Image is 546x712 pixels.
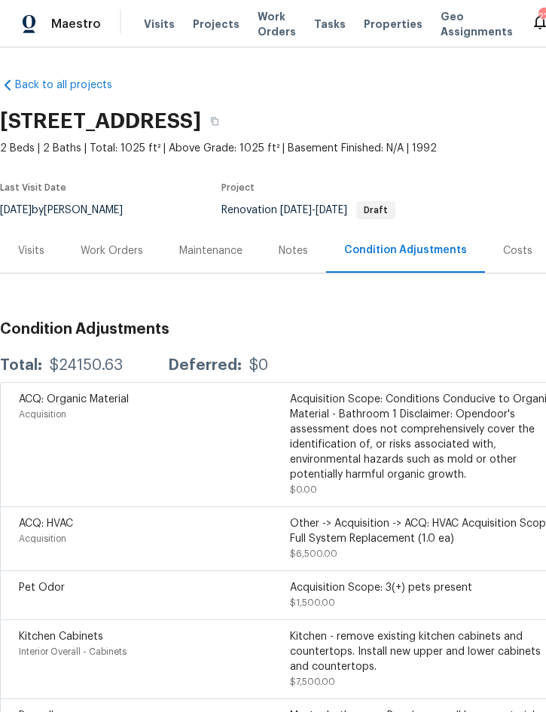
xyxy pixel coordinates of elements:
[19,394,129,405] span: ACQ: Organic Material
[279,243,308,258] div: Notes
[280,205,312,215] span: [DATE]
[19,534,66,543] span: Acquisition
[221,183,255,192] span: Project
[290,485,317,494] span: $0.00
[316,205,347,215] span: [DATE]
[221,205,395,215] span: Renovation
[81,243,143,258] div: Work Orders
[19,518,73,529] span: ACQ: HVAC
[258,9,296,39] span: Work Orders
[168,358,242,373] div: Deferred:
[249,358,268,373] div: $0
[503,243,532,258] div: Costs
[290,677,335,686] span: $7,500.00
[290,549,337,558] span: $6,500.00
[193,17,239,32] span: Projects
[280,205,347,215] span: -
[19,647,127,656] span: Interior Overall - Cabinets
[364,17,422,32] span: Properties
[201,108,228,135] button: Copy Address
[290,598,335,607] span: $1,500.00
[19,410,66,419] span: Acquisition
[18,243,44,258] div: Visits
[314,19,346,29] span: Tasks
[441,9,513,39] span: Geo Assignments
[358,206,394,215] span: Draft
[51,17,101,32] span: Maestro
[50,358,123,373] div: $24150.63
[19,582,65,593] span: Pet Odor
[19,631,103,642] span: Kitchen Cabinets
[179,243,242,258] div: Maintenance
[344,243,467,258] div: Condition Adjustments
[144,17,175,32] span: Visits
